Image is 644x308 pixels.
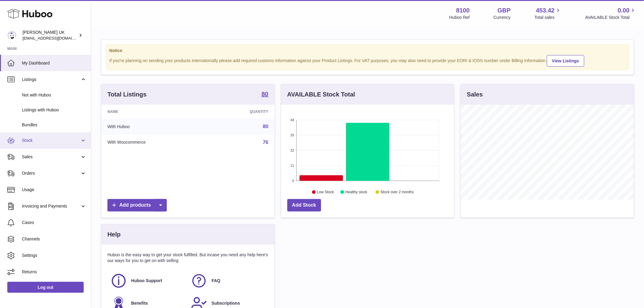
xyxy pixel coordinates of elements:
[22,122,86,128] span: Bundles
[534,15,562,20] span: Total sales
[23,36,89,40] span: [EMAIL_ADDRESS][DOMAIN_NAME]
[585,15,637,20] span: AVAILABLE Stock Total
[212,278,220,284] span: FAQ
[287,199,321,212] a: Add Stock
[22,253,86,258] span: Settings
[22,170,80,176] span: Orders
[618,6,630,15] span: 0.00
[109,48,626,54] strong: Notice
[191,273,265,289] a: FAQ
[261,91,268,97] strong: 80
[287,90,355,99] h3: AVAILABLE Stock Total
[22,154,80,160] span: Sales
[107,90,147,99] h3: Total Listings
[23,30,77,41] div: [PERSON_NAME] UK
[209,105,275,119] th: Quantity
[261,91,268,98] a: 80
[110,273,185,289] a: Huboo Support
[22,236,86,242] span: Channels
[101,135,209,150] td: With Woocommerce
[290,149,294,152] text: 22
[456,6,470,15] strong: 8100
[7,282,84,293] a: Log out
[585,6,637,20] a: 0.00 AVAILABLE Stock Total
[494,15,511,20] div: Currency
[109,54,626,67] div: If you're planning on sending your products internationally please add required customs informati...
[317,190,334,194] text: Low Stock
[22,92,86,98] span: Not with Huboo
[22,138,80,143] span: Stock
[263,124,268,129] a: 80
[107,199,167,212] a: Add products
[263,140,268,145] a: 76
[107,230,121,239] h3: Help
[290,133,294,137] text: 33
[212,300,240,306] span: Subscriptions
[131,300,148,306] span: Benefits
[498,6,511,15] strong: GBP
[380,190,414,194] text: Stock over 2 months
[345,190,368,194] text: Healthy stock
[22,77,80,82] span: Listings
[22,107,86,113] span: Listings with Huboo
[290,118,294,122] text: 44
[7,31,16,40] img: internalAdmin-8100@internal.huboo.com
[131,278,162,284] span: Huboo Support
[536,6,555,15] span: 453.42
[107,252,268,264] p: Huboo is the easy way to get your stock fulfilled. But incase you need any help here's our ways f...
[534,6,562,20] a: 453.42 Total sales
[22,269,86,275] span: Returns
[547,55,584,67] a: View Listings
[22,203,80,209] span: Invoicing and Payments
[22,60,86,66] span: My Dashboard
[450,15,470,20] div: Huboo Ref
[290,164,294,167] text: 11
[101,105,209,119] th: Name
[22,220,86,226] span: Cases
[101,119,209,135] td: With Huboo
[292,179,294,183] text: 0
[22,187,86,193] span: Usage
[467,90,483,99] h3: Sales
